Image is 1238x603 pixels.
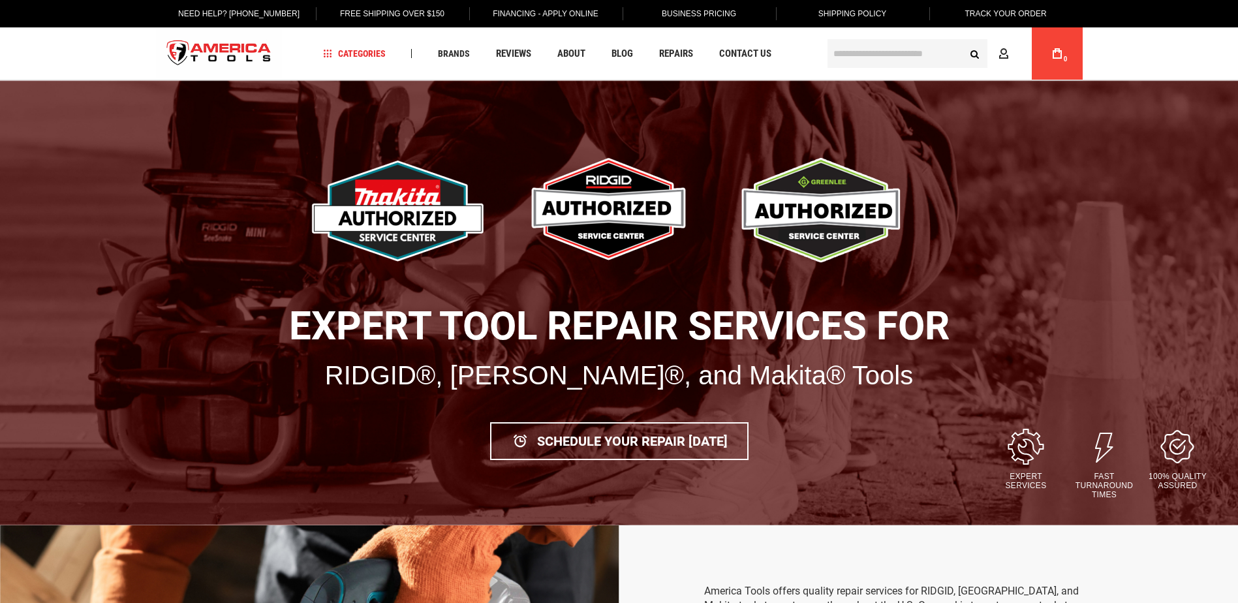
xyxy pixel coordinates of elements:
[611,49,633,59] span: Blog
[1064,55,1068,63] span: 0
[156,29,283,78] a: store logo
[963,41,987,66] button: Search
[432,45,476,63] a: Brands
[55,305,1183,348] h1: Expert Tool Repair Services for
[551,45,591,63] a: About
[311,146,501,275] img: Service Banner
[719,49,771,59] span: Contact Us
[653,45,699,63] a: Repairs
[156,29,283,78] img: America Tools
[509,146,714,275] img: Service Banner
[990,472,1062,490] p: Expert Services
[55,354,1183,396] p: RIDGID®, [PERSON_NAME]®, and Makita® Tools
[496,49,531,59] span: Reviews
[490,45,537,63] a: Reviews
[713,45,777,63] a: Contact Us
[557,49,585,59] span: About
[490,422,749,460] a: Schedule Your Repair [DATE]
[317,45,392,63] a: Categories
[1068,472,1140,499] p: Fast Turnaround Times
[1147,472,1209,490] p: 100% Quality Assured
[323,49,386,58] span: Categories
[1045,27,1070,80] a: 0
[606,45,639,63] a: Blog
[722,146,927,275] img: Service Banner
[438,49,470,58] span: Brands
[659,49,693,59] span: Repairs
[818,9,887,18] span: Shipping Policy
